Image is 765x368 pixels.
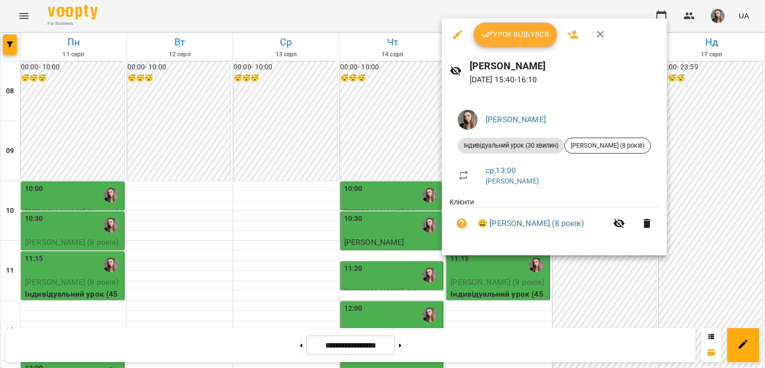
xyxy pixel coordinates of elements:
[565,141,650,150] span: [PERSON_NAME] (8 років)
[458,141,564,150] span: Індивідуальний урок (30 хвилин)
[486,115,546,124] a: [PERSON_NAME]
[478,217,584,229] a: 😀 [PERSON_NAME] (8 років)
[450,211,474,235] button: Візит ще не сплачено. Додати оплату?
[564,138,651,154] div: [PERSON_NAME] (8 років)
[470,74,659,86] p: [DATE] 15:40 - 16:10
[450,197,659,243] ul: Клієнти
[486,177,539,185] a: [PERSON_NAME]
[458,110,478,130] img: 6616469b542043e9b9ce361bc48015fd.jpeg
[470,58,659,74] h6: [PERSON_NAME]
[474,22,557,46] button: Урок відбувся
[486,166,516,175] a: ср , 13:00
[482,28,549,40] span: Урок відбувся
